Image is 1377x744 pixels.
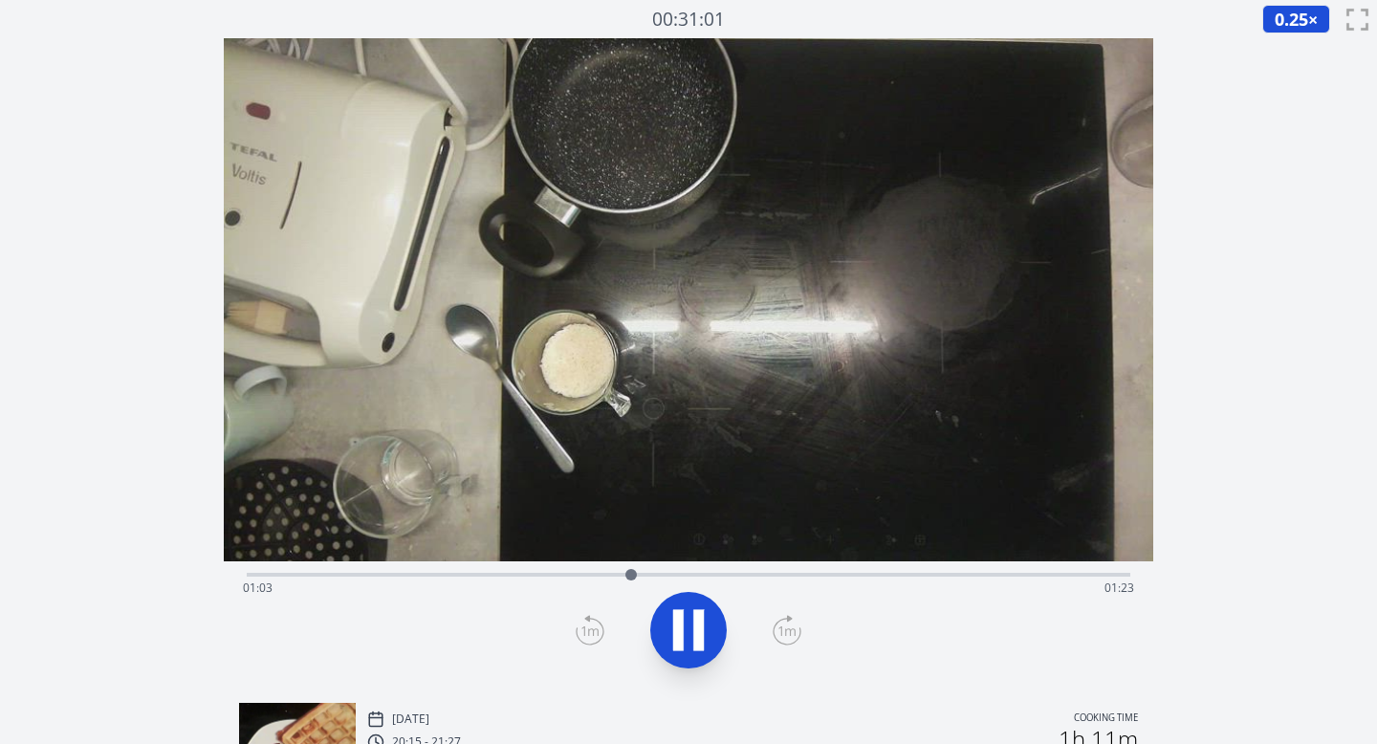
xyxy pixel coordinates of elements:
[392,711,429,727] p: [DATE]
[1262,5,1330,33] button: 0.25×
[1074,711,1138,728] p: Cooking time
[243,580,273,596] span: 01:03
[1104,580,1134,596] span: 01:23
[652,6,725,33] a: 00:31:01
[1275,8,1308,31] span: 0.25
